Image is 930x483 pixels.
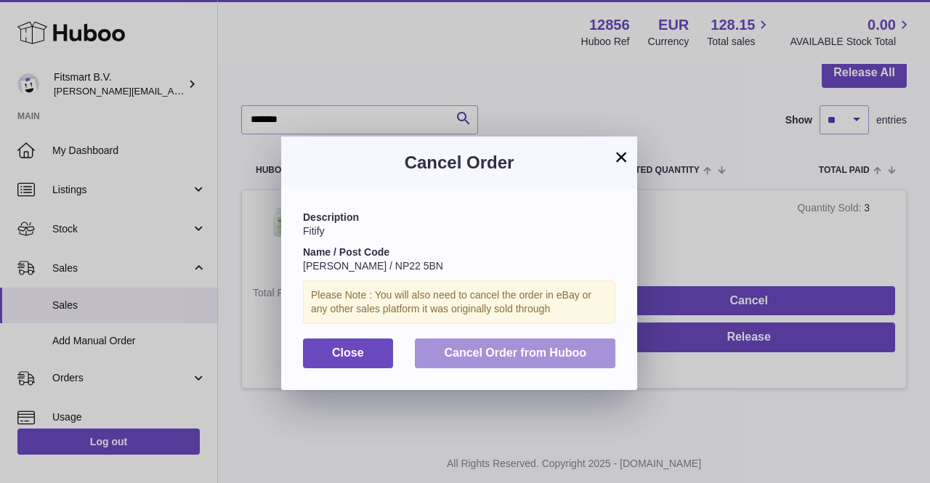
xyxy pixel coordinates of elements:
[303,280,615,324] div: Please Note : You will also need to cancel the order in eBay or any other sales platform it was o...
[303,211,359,223] strong: Description
[612,148,630,166] button: ×
[303,338,393,368] button: Close
[415,338,615,368] button: Cancel Order from Huboo
[303,246,389,258] strong: Name / Post Code
[303,260,443,272] span: [PERSON_NAME] / NP22 5BN
[444,346,586,359] span: Cancel Order from Huboo
[332,346,364,359] span: Close
[303,225,325,237] span: Fitify
[303,151,615,174] h3: Cancel Order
